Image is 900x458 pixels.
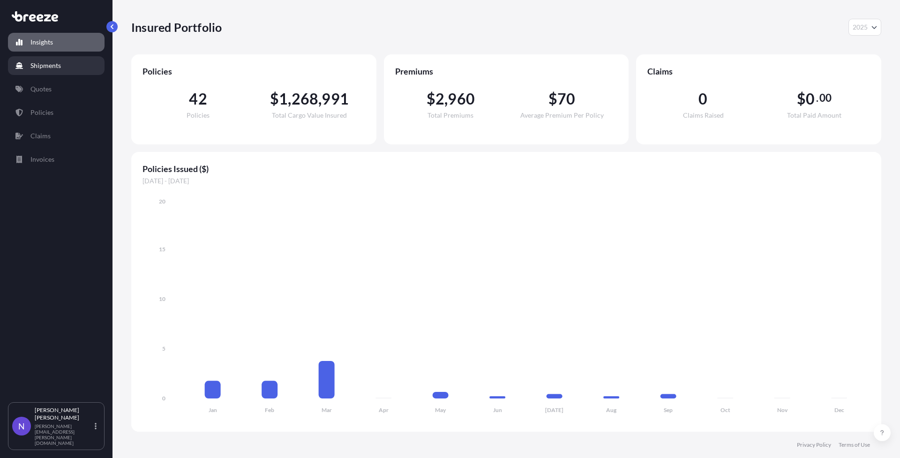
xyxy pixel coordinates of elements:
span: Total Cargo Value Insured [272,112,347,119]
span: 991 [322,91,349,106]
tspan: Apr [379,406,389,413]
span: N [18,421,25,431]
span: $ [270,91,279,106]
span: Claims [647,66,870,77]
tspan: Nov [777,406,788,413]
span: Policies [142,66,365,77]
tspan: 20 [159,198,165,205]
a: Policies [8,103,105,122]
span: 2025 [853,23,868,32]
p: [PERSON_NAME] [PERSON_NAME] [35,406,93,421]
span: , [288,91,291,106]
tspan: Jan [209,406,217,413]
a: Privacy Policy [797,441,831,449]
tspan: Mar [322,406,332,413]
span: 1 [279,91,288,106]
span: , [444,91,448,106]
p: Policies [30,108,53,117]
a: Claims [8,127,105,145]
span: 00 [819,94,832,102]
p: Insured Portfolio [131,20,222,35]
tspan: Dec [834,406,844,413]
tspan: Aug [606,406,617,413]
p: Quotes [30,84,52,94]
tspan: Oct [720,406,730,413]
tspan: May [435,406,446,413]
span: 70 [557,91,575,106]
button: Year Selector [848,19,881,36]
span: Claims Raised [683,112,724,119]
span: Total Paid Amount [787,112,841,119]
span: Policies [187,112,210,119]
span: , [318,91,322,106]
tspan: 10 [159,295,165,302]
span: Policies Issued ($) [142,163,870,174]
a: Insights [8,33,105,52]
tspan: Feb [265,406,274,413]
p: Claims [30,131,51,141]
a: Shipments [8,56,105,75]
span: 960 [448,91,475,106]
p: [PERSON_NAME][EMAIL_ADDRESS][PERSON_NAME][DOMAIN_NAME] [35,423,93,446]
a: Terms of Use [839,441,870,449]
tspan: Jun [493,406,502,413]
span: 0 [698,91,707,106]
span: 268 [292,91,319,106]
span: 42 [189,91,207,106]
span: $ [427,91,435,106]
span: 0 [806,91,815,106]
tspan: Sep [664,406,673,413]
span: Total Premiums [427,112,473,119]
span: [DATE] - [DATE] [142,176,870,186]
span: 2 [435,91,444,106]
p: Shipments [30,61,61,70]
span: $ [797,91,806,106]
a: Invoices [8,150,105,169]
span: . [816,94,818,102]
tspan: [DATE] [545,406,563,413]
span: Average Premium Per Policy [520,112,604,119]
span: Premiums [395,66,618,77]
a: Quotes [8,80,105,98]
tspan: 0 [162,395,165,402]
p: Insights [30,38,53,47]
tspan: 5 [162,345,165,352]
p: Invoices [30,155,54,164]
span: $ [548,91,557,106]
tspan: 15 [159,246,165,253]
